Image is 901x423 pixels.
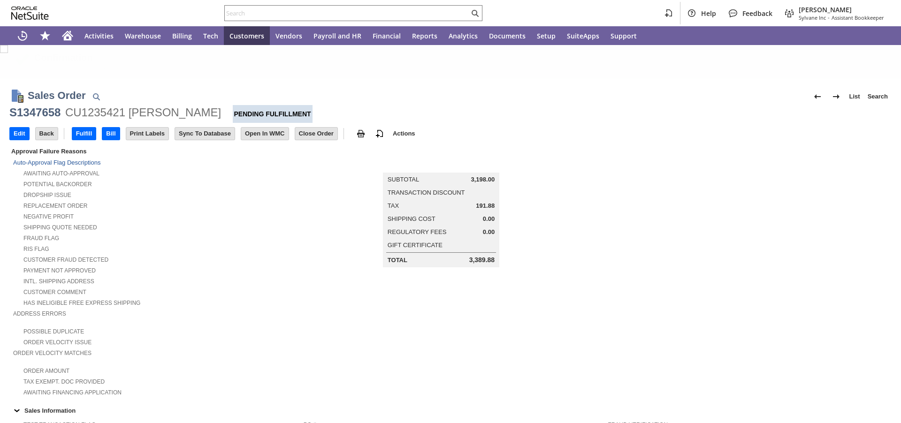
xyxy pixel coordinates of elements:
[34,26,56,45] div: Shortcuts
[23,246,49,252] a: RIS flag
[812,91,823,102] img: Previous
[832,14,884,21] span: Assistant Bookkeeper
[313,31,361,40] span: Payroll and HR
[483,215,495,223] span: 0.00
[125,31,161,40] span: Warehouse
[489,31,526,40] span: Documents
[23,257,108,263] a: Customer Fraud Detected
[799,5,884,14] span: [PERSON_NAME]
[443,26,483,45] a: Analytics
[846,89,864,104] a: List
[34,63,886,71] div: Transaction successfully Saved
[229,31,264,40] span: Customers
[62,30,73,41] svg: Home
[373,31,401,40] span: Financial
[469,256,495,264] span: 3,389.88
[412,31,437,40] span: Reports
[84,31,114,40] span: Activities
[355,128,367,139] img: print.svg
[471,176,495,183] span: 3,198.00
[28,88,86,103] h1: Sales Order
[23,170,99,177] a: Awaiting Auto-Approval
[611,31,637,40] span: Support
[605,26,642,45] a: Support
[275,31,302,40] span: Vendors
[198,26,224,45] a: Tech
[449,31,478,40] span: Analytics
[233,105,313,123] div: Pending Fulfillment
[79,26,119,45] a: Activities
[531,26,561,45] a: Setup
[23,224,97,231] a: Shipping Quote Needed
[537,31,556,40] span: Setup
[11,7,49,20] svg: logo
[388,257,407,264] a: Total
[701,9,716,18] span: Help
[374,128,385,139] img: add-record.svg
[23,192,71,198] a: Dropship Issue
[23,267,96,274] a: Payment not approved
[864,89,892,104] a: Search
[23,278,94,285] a: Intl. Shipping Address
[39,30,51,41] svg: Shortcuts
[167,26,198,45] a: Billing
[9,404,892,416] td: Sales Information
[388,176,419,183] a: Subtotal
[388,202,399,209] a: Tax
[9,404,888,416] div: Sales Information
[72,128,96,140] input: Fulfill
[23,339,92,346] a: Order Velocity Issue
[9,146,300,157] div: Approval Failure Reasons
[175,128,235,140] input: Sync To Database
[65,105,221,120] div: CU1235421 [PERSON_NAME]
[224,26,270,45] a: Customers
[831,91,842,102] img: Next
[476,202,495,210] span: 191.88
[308,26,367,45] a: Payroll and HR
[10,128,29,140] input: Edit
[23,328,84,335] a: Possible Duplicate
[23,213,74,220] a: Negative Profit
[9,105,61,120] div: S1347658
[56,26,79,45] a: Home
[13,159,100,166] a: Auto-Approval Flag Descriptions
[126,128,168,140] input: Print Labels
[567,31,599,40] span: SuiteApps
[36,128,58,140] input: Back
[742,9,772,18] span: Feedback
[17,30,28,41] svg: Recent Records
[119,26,167,45] a: Warehouse
[406,26,443,45] a: Reports
[203,31,218,40] span: Tech
[13,350,92,356] a: Order Velocity Matches
[23,368,69,374] a: Order Amount
[172,31,192,40] span: Billing
[388,215,435,222] a: Shipping Cost
[225,8,469,19] input: Search
[34,53,886,63] div: Confirmation
[23,203,87,209] a: Replacement Order
[23,389,122,396] a: Awaiting Financing Application
[13,310,66,317] a: Address Errors
[11,26,34,45] a: Recent Records
[388,189,465,196] a: Transaction Discount
[270,26,308,45] a: Vendors
[367,26,406,45] a: Financial
[23,181,92,188] a: Potential Backorder
[23,300,140,306] a: Has Ineligible Free Express Shipping
[483,26,531,45] a: Documents
[23,378,105,385] a: Tax Exempt. Doc Provided
[388,228,446,235] a: Regulatory Fees
[102,128,119,140] input: Bill
[389,130,419,137] a: Actions
[295,128,337,140] input: Close Order
[561,26,605,45] a: SuiteApps
[23,235,59,242] a: Fraud Flag
[469,8,481,19] svg: Search
[241,128,289,140] input: Open In WMC
[388,242,443,249] a: Gift Certificate
[383,158,499,173] caption: Summary
[828,14,830,21] span: -
[23,289,86,295] a: Customer Comment
[91,91,102,102] img: Quick Find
